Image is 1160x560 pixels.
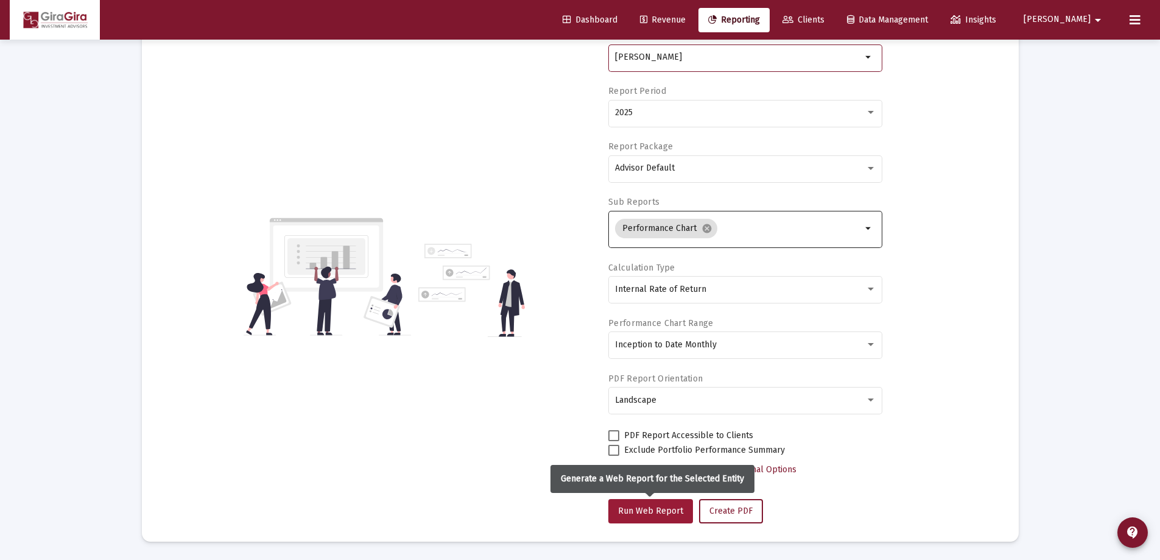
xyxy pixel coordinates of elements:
[951,15,996,25] span: Insights
[615,219,717,238] mat-chip: Performance Chart
[618,506,683,516] span: Run Web Report
[862,50,876,65] mat-icon: arrow_drop_down
[608,374,703,384] label: PDF Report Orientation
[615,284,706,294] span: Internal Rate of Return
[624,428,753,443] span: PDF Report Accessible to Clients
[608,263,675,273] label: Calculation Type
[708,15,760,25] span: Reporting
[709,506,753,516] span: Create PDF
[615,395,656,405] span: Landscape
[615,216,862,241] mat-chip-list: Selection
[563,15,617,25] span: Dashboard
[553,8,627,32] a: Dashboard
[608,86,666,96] label: Report Period
[615,163,675,173] span: Advisor Default
[615,107,633,118] span: 2025
[782,15,824,25] span: Clients
[1024,15,1091,25] span: [PERSON_NAME]
[725,464,796,475] span: Additional Options
[837,8,938,32] a: Data Management
[699,499,763,523] button: Create PDF
[624,443,785,458] span: Exclude Portfolio Performance Summary
[618,464,703,475] span: Select Custom Period
[615,339,717,350] span: Inception to Date Monthly
[608,141,673,152] label: Report Package
[418,244,525,337] img: reporting-alt
[1125,525,1140,540] mat-icon: contact_support
[615,52,862,62] input: Search or select an account or household
[608,499,693,523] button: Run Web Report
[19,8,91,32] img: Dashboard
[640,15,686,25] span: Revenue
[630,8,695,32] a: Revenue
[941,8,1006,32] a: Insights
[1009,7,1120,32] button: [PERSON_NAME]
[847,15,928,25] span: Data Management
[1091,8,1105,32] mat-icon: arrow_drop_down
[701,223,712,234] mat-icon: cancel
[773,8,834,32] a: Clients
[608,197,659,207] label: Sub Reports
[608,318,713,328] label: Performance Chart Range
[244,216,411,337] img: reporting
[862,221,876,236] mat-icon: arrow_drop_down
[698,8,770,32] a: Reporting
